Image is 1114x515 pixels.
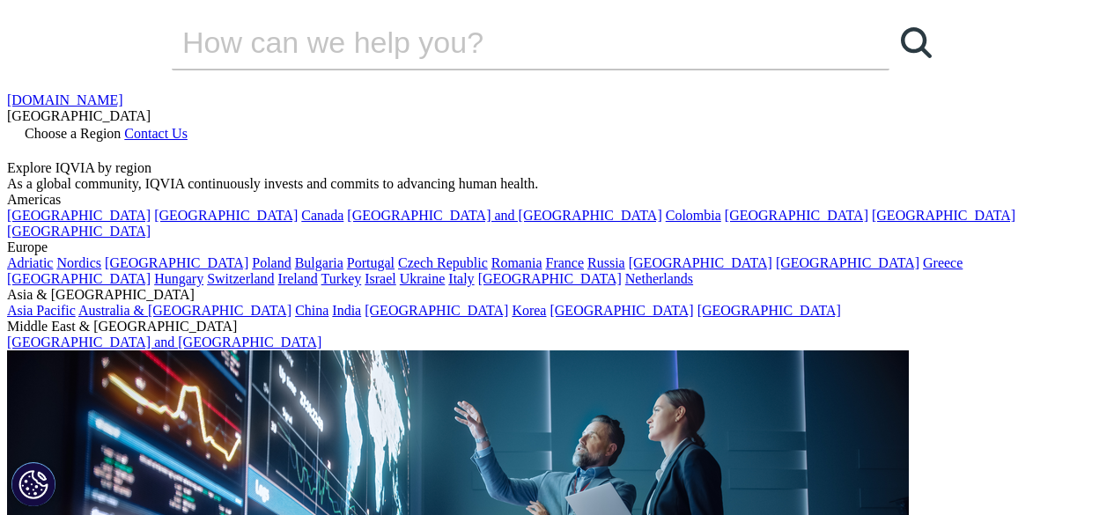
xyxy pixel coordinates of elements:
[7,335,321,349] a: [GEOGRAPHIC_DATA] and [GEOGRAPHIC_DATA]
[207,271,274,286] a: Switzerland
[365,303,508,318] a: [GEOGRAPHIC_DATA]
[587,255,625,270] a: Russia
[295,255,343,270] a: Bulgaria
[295,303,328,318] a: China
[347,208,661,223] a: [GEOGRAPHIC_DATA] and [GEOGRAPHIC_DATA]
[7,176,1107,192] div: As a global community, IQVIA continuously invests and commits to advancing human health.
[252,255,291,270] a: Poland
[7,108,1107,124] div: [GEOGRAPHIC_DATA]
[889,16,942,69] a: 検索する
[172,16,839,69] input: 検索する
[78,303,291,318] a: Australia & [GEOGRAPHIC_DATA]
[7,92,123,107] a: [DOMAIN_NAME]
[7,239,1107,255] div: Europe
[872,208,1015,223] a: [GEOGRAPHIC_DATA]
[7,287,1107,303] div: Asia & [GEOGRAPHIC_DATA]
[7,255,53,270] a: Adriatic
[512,303,546,318] a: Korea
[400,271,446,286] a: Ukraine
[105,255,248,270] a: [GEOGRAPHIC_DATA]
[321,271,362,286] a: Turkey
[7,271,151,286] a: [GEOGRAPHIC_DATA]
[301,208,343,223] a: Canada
[154,271,203,286] a: Hungary
[448,271,474,286] a: Italy
[7,303,76,318] a: Asia Pacific
[398,255,488,270] a: Czech Republic
[347,255,395,270] a: Portugal
[697,303,841,318] a: [GEOGRAPHIC_DATA]
[725,208,868,223] a: [GEOGRAPHIC_DATA]
[923,255,963,270] a: Greece
[365,271,396,286] a: Israel
[154,208,298,223] a: [GEOGRAPHIC_DATA]
[332,303,361,318] a: India
[7,319,1107,335] div: Middle East & [GEOGRAPHIC_DATA]
[901,27,932,58] svg: Search
[7,208,151,223] a: [GEOGRAPHIC_DATA]
[491,255,542,270] a: Romania
[478,271,622,286] a: [GEOGRAPHIC_DATA]
[11,462,55,506] button: Cookie 設定
[546,255,585,270] a: France
[7,192,1107,208] div: Americas
[629,255,772,270] a: [GEOGRAPHIC_DATA]
[56,255,101,270] a: Nordics
[278,271,318,286] a: Ireland
[25,126,121,141] span: Choose a Region
[666,208,721,223] a: Colombia
[625,271,693,286] a: Netherlands
[7,160,1107,176] div: Explore IQVIA by region
[7,224,151,239] a: [GEOGRAPHIC_DATA]
[124,126,188,141] a: Contact Us
[776,255,919,270] a: [GEOGRAPHIC_DATA]
[550,303,693,318] a: [GEOGRAPHIC_DATA]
